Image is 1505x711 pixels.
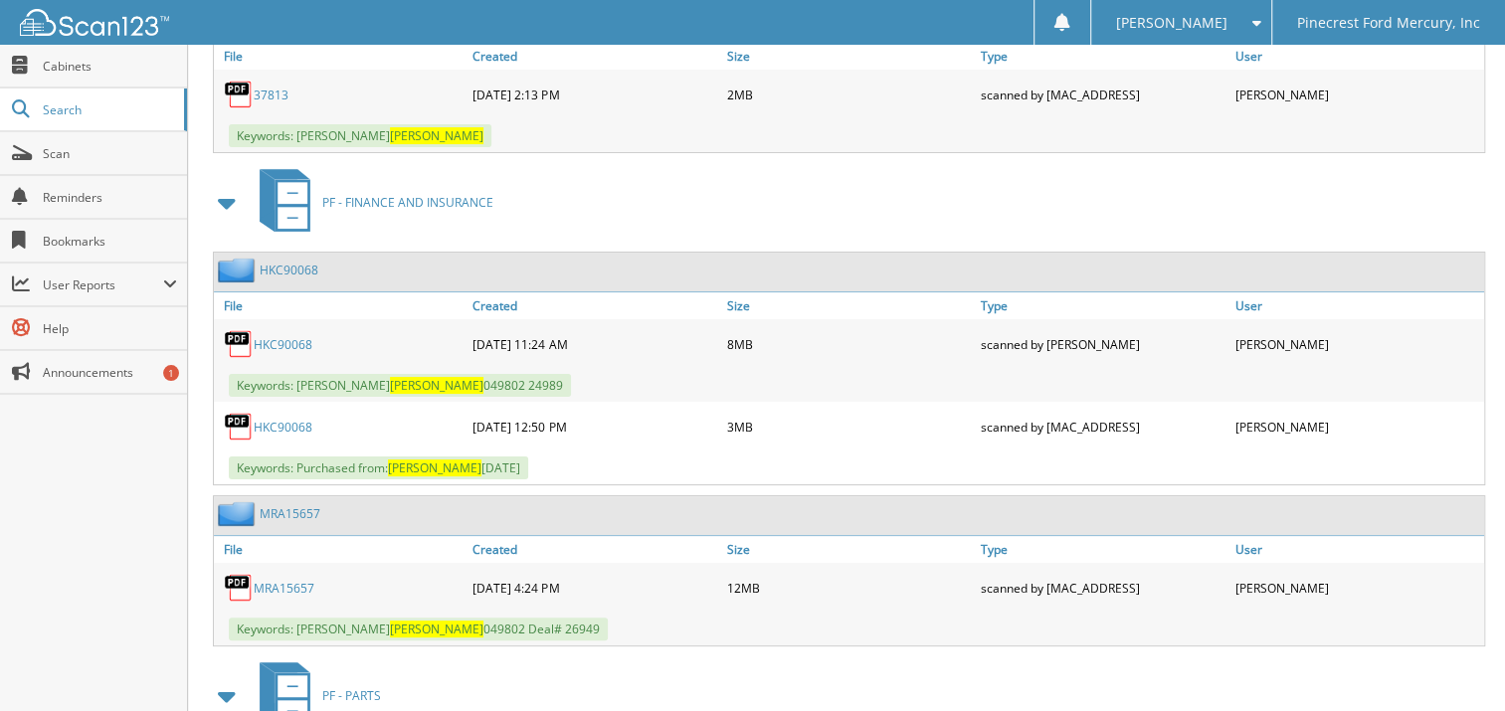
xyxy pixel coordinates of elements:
a: PF - FINANCE AND INSURANCE [248,163,493,242]
div: scanned by [MAC_ADDRESS] [976,407,1229,446]
a: HKC90068 [260,262,318,278]
a: HKC90068 [254,336,312,353]
span: Reminders [43,189,177,206]
div: [PERSON_NAME] [1230,568,1484,608]
a: User [1230,43,1484,70]
a: Size [722,43,976,70]
span: Search [43,101,174,118]
span: Pinecrest Ford Mercury, Inc [1297,17,1480,29]
span: Keywords: [PERSON_NAME] 049802 Deal# 26949 [229,618,608,640]
div: 12MB [722,568,976,608]
div: [PERSON_NAME] [1230,407,1484,446]
a: Size [722,292,976,319]
a: File [214,292,468,319]
img: folder2.png [218,501,260,526]
span: Keywords: [PERSON_NAME] [229,124,491,147]
div: 8MB [722,324,976,364]
a: Size [722,536,976,563]
span: Keywords: Purchased from: [DATE] [229,456,528,479]
a: File [214,43,468,70]
a: HKC90068 [254,419,312,436]
span: PF - PARTS [322,687,381,704]
div: [DATE] 4:24 PM [468,568,721,608]
a: Created [468,292,721,319]
a: User [1230,292,1484,319]
span: Help [43,320,177,337]
div: [PERSON_NAME] [1230,75,1484,114]
span: [PERSON_NAME] [388,459,481,476]
div: [DATE] 11:24 AM [468,324,721,364]
span: Keywords: [PERSON_NAME] 049802 24989 [229,374,571,397]
img: scan123-logo-white.svg [20,9,169,36]
a: Created [468,43,721,70]
a: MRA15657 [254,580,314,597]
div: scanned by [PERSON_NAME] [976,324,1229,364]
div: [DATE] 12:50 PM [468,407,721,446]
span: [PERSON_NAME] [390,127,483,144]
span: User Reports [43,276,163,293]
div: [DATE] 2:13 PM [468,75,721,114]
div: 3MB [722,407,976,446]
a: Created [468,536,721,563]
span: Announcements [43,364,177,381]
a: Type [976,292,1229,319]
span: [PERSON_NAME] [390,377,483,394]
a: File [214,536,468,563]
span: PF - FINANCE AND INSURANCE [322,194,493,211]
span: [PERSON_NAME] [1116,17,1227,29]
img: PDF.png [224,80,254,109]
div: scanned by [MAC_ADDRESS] [976,75,1229,114]
img: PDF.png [224,329,254,359]
a: 37813 [254,87,288,103]
img: folder2.png [218,258,260,282]
img: PDF.png [224,573,254,603]
div: scanned by [MAC_ADDRESS] [976,568,1229,608]
span: Scan [43,145,177,162]
img: PDF.png [224,412,254,442]
a: User [1230,536,1484,563]
a: Type [976,43,1229,70]
span: Cabinets [43,58,177,75]
div: 2MB [722,75,976,114]
div: 1 [163,365,179,381]
a: MRA15657 [260,505,320,522]
div: [PERSON_NAME] [1230,324,1484,364]
a: Type [976,536,1229,563]
span: [PERSON_NAME] [390,621,483,637]
span: Bookmarks [43,233,177,250]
